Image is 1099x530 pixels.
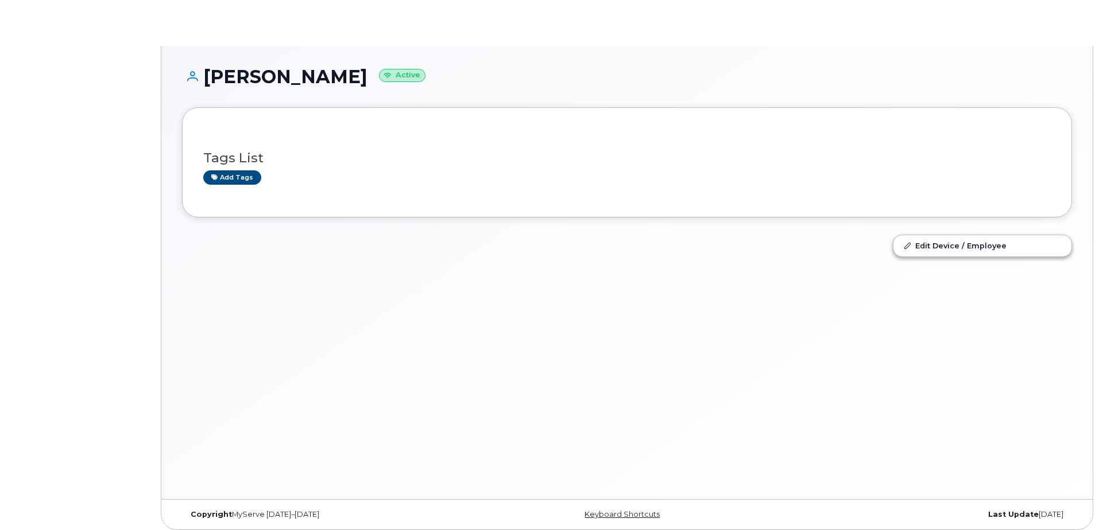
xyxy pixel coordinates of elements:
[191,510,232,519] strong: Copyright
[379,69,425,82] small: Active
[182,510,479,519] div: MyServe [DATE]–[DATE]
[893,235,1071,256] a: Edit Device / Employee
[203,151,1051,165] h3: Tags List
[585,510,660,519] a: Keyboard Shortcuts
[775,510,1072,519] div: [DATE]
[988,510,1039,519] strong: Last Update
[203,170,261,185] a: Add tags
[182,67,1072,87] h1: [PERSON_NAME]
